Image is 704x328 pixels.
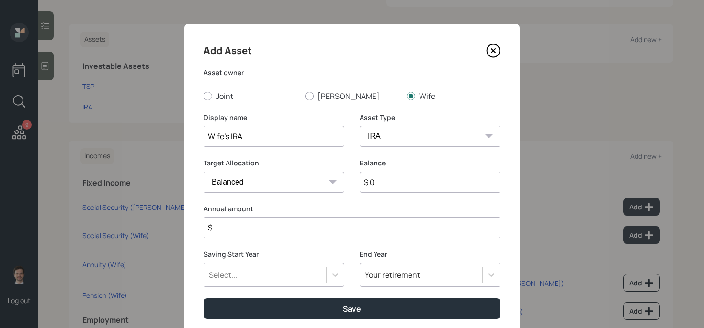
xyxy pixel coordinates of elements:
[360,158,500,168] label: Balance
[305,91,399,101] label: [PERSON_NAME]
[204,204,500,214] label: Annual amount
[360,250,500,259] label: End Year
[204,68,500,77] label: Asset owner
[407,91,500,101] label: Wife
[209,270,237,280] div: Select...
[204,91,297,101] label: Joint
[343,304,361,314] div: Save
[365,270,420,280] div: Your retirement
[360,113,500,122] label: Asset Type
[204,113,344,122] label: Display name
[204,298,500,319] button: Save
[204,250,344,259] label: Saving Start Year
[204,158,344,168] label: Target Allocation
[204,43,252,58] h4: Add Asset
